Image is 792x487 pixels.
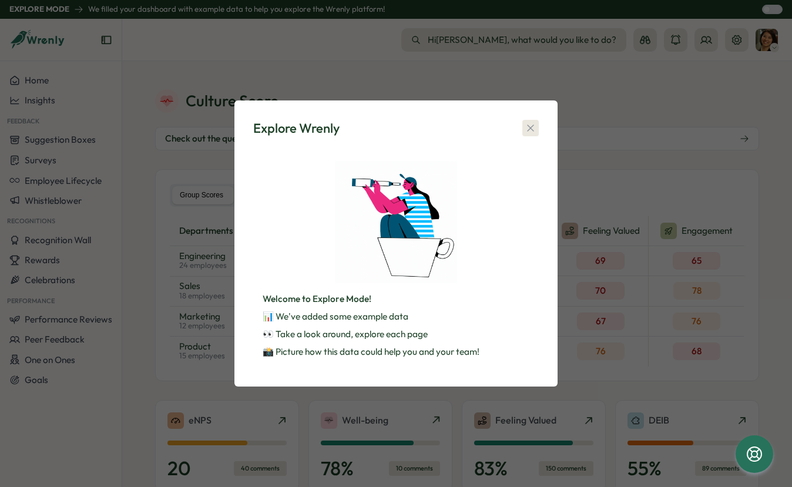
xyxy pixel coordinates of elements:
[263,310,529,323] p: 📊 We've added some example data
[335,161,457,283] img: Explore Wrenly
[253,119,340,137] div: Explore Wrenly
[263,328,529,341] p: 👀 Take a look around, explore each page
[263,293,529,305] p: Welcome to Explore Mode!
[263,345,529,358] p: 📸 Picture how this data could help you and your team!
